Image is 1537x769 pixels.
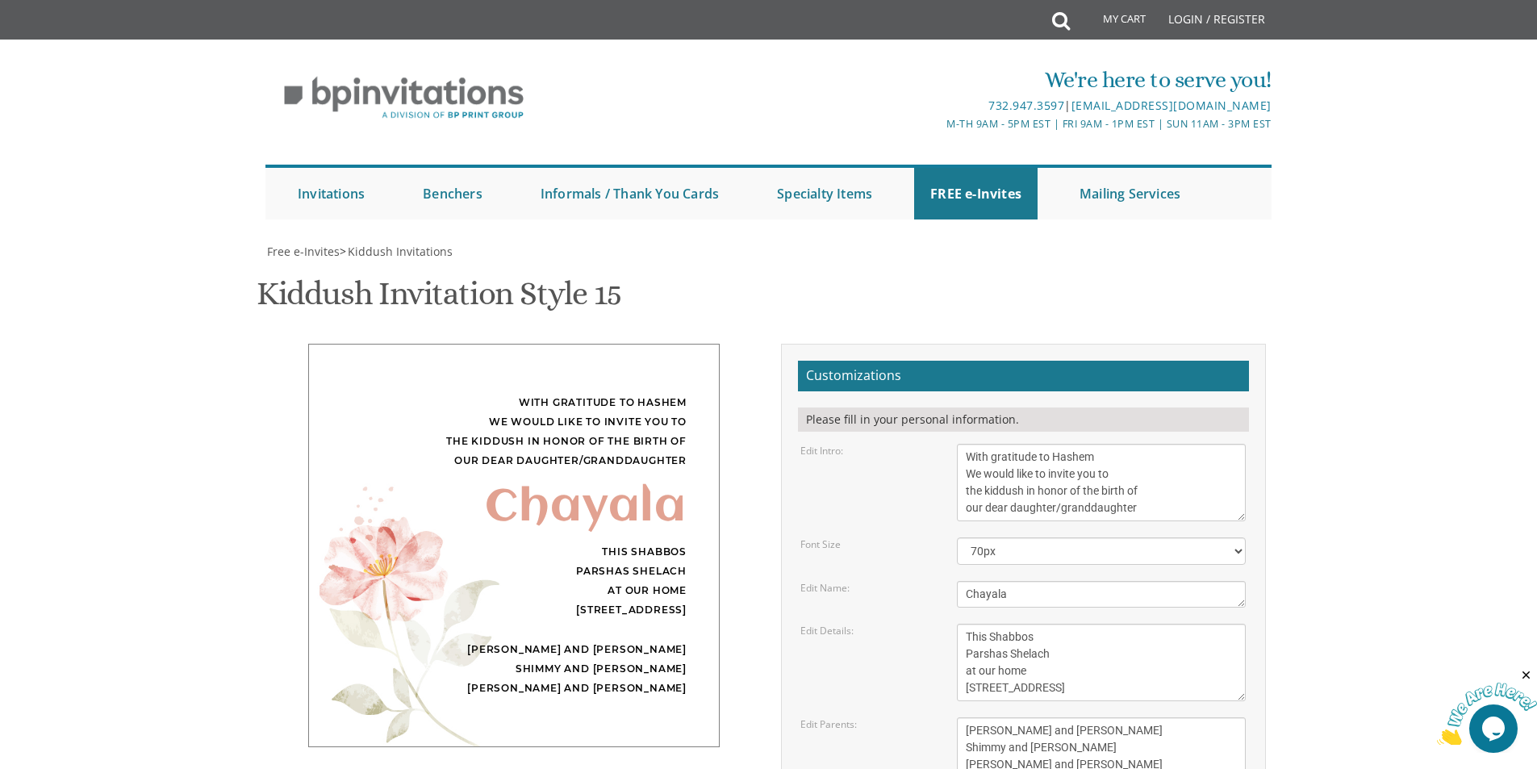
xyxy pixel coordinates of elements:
[800,717,857,731] label: Edit Parents:
[341,542,687,620] div: This Shabbos Parshas Shelach at our home [STREET_ADDRESS]
[265,65,542,132] img: BP Invitation Loft
[341,393,687,470] div: With gratitude to Hashem We would like to invite you to the kiddush in honor of the birth of our ...
[800,444,843,458] label: Edit Intro:
[602,64,1272,96] div: We're here to serve you!
[348,244,453,259] span: Kiddush Invitations
[341,640,687,698] div: [PERSON_NAME] and [PERSON_NAME] Shimmy and [PERSON_NAME] [PERSON_NAME] and [PERSON_NAME]
[340,244,453,259] span: >
[914,168,1038,219] a: FREE e-Invites
[988,98,1064,113] a: 732.947.3597
[267,244,340,259] span: Free e-Invites
[1437,668,1537,745] iframe: chat widget
[282,168,381,219] a: Invitations
[341,499,687,518] div: Chayala
[602,96,1272,115] div: |
[1063,168,1197,219] a: Mailing Services
[407,168,499,219] a: Benchers
[798,361,1249,391] h2: Customizations
[800,537,841,551] label: Font Size
[957,444,1246,521] textarea: With gratitude to Hashem We would like to invite you to the kiddush in honor of the birth of our ...
[602,115,1272,132] div: M-Th 9am - 5pm EST | Fri 9am - 1pm EST | Sun 11am - 3pm EST
[524,168,735,219] a: Informals / Thank You Cards
[1071,98,1272,113] a: [EMAIL_ADDRESS][DOMAIN_NAME]
[800,624,854,637] label: Edit Details:
[761,168,888,219] a: Specialty Items
[957,624,1246,701] textarea: This Shabbos Parshas Shelach at our home [STREET_ADDRESS]
[346,244,453,259] a: Kiddush Invitations
[798,407,1249,432] div: Please fill in your personal information.
[1068,2,1157,42] a: My Cart
[957,581,1246,608] textarea: Chayala
[257,276,621,324] h1: Kiddush Invitation Style 15
[800,581,850,595] label: Edit Name:
[265,244,340,259] a: Free e-Invites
